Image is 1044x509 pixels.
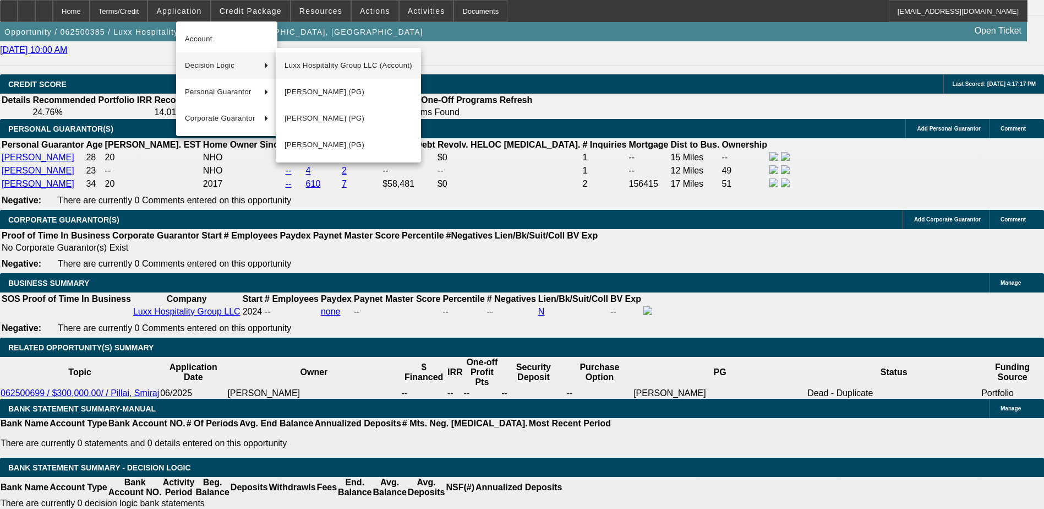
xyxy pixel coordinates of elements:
span: Account [185,33,269,46]
span: [PERSON_NAME] (PG) [285,85,412,99]
span: Luxx Hospitality Group LLC (Account) [285,59,412,72]
span: Corporate Guarantor [185,112,255,125]
span: Personal Guarantor [185,85,255,99]
span: [PERSON_NAME] (PG) [285,138,412,151]
span: Decision Logic [185,59,255,72]
span: [PERSON_NAME] (PG) [285,112,412,125]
